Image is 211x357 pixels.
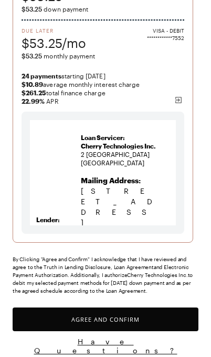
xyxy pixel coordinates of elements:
strong: $10.89 [22,81,43,88]
div: By Clicking "Agree and Confirm" I acknowledge that I have reviewed and agree to the Truth in Lend... [13,255,198,295]
span: average monthly interest charge [22,80,184,88]
strong: $261.25 [22,89,46,96]
span: $53.25/mo [22,34,86,52]
strong: Lead Bank [36,224,68,232]
b: Mailing Address: [81,176,141,185]
img: svg%3e [174,96,183,104]
span: monthly payment [22,52,184,60]
strong: Loan Servicer: [81,134,125,141]
span: total finance charge [22,88,184,97]
span: Due Later [22,27,86,34]
span: down payment [22,5,184,13]
span: $53.25 [22,52,42,60]
span: VISA - DEBIT [153,27,184,34]
span: starting [DATE] [22,72,184,80]
span: APR [22,97,184,105]
span: Cherry Technologies Inc. [81,142,156,150]
strong: Lender: [36,216,60,223]
b: 22.99 % [22,97,45,105]
button: Have Questions? [13,336,198,355]
p: [STREET_ADDRESS] [GEOGRAPHIC_DATA] [81,175,170,260]
strong: 24 payments [22,72,61,80]
span: $53.25 [22,5,42,13]
button: Agree and Confirm [13,308,198,331]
